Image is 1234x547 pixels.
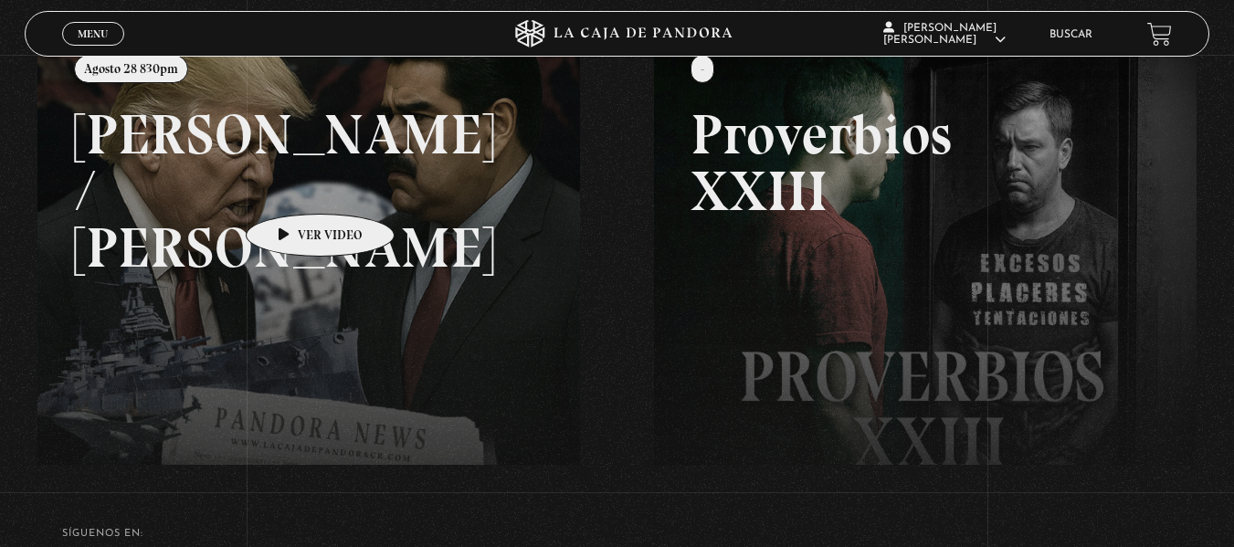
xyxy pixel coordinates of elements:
[1147,21,1172,46] a: View your shopping cart
[71,44,114,57] span: Cerrar
[78,28,108,39] span: Menu
[883,23,1006,46] span: [PERSON_NAME] [PERSON_NAME]
[62,529,1173,539] h4: SÍguenos en:
[1049,29,1092,40] a: Buscar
